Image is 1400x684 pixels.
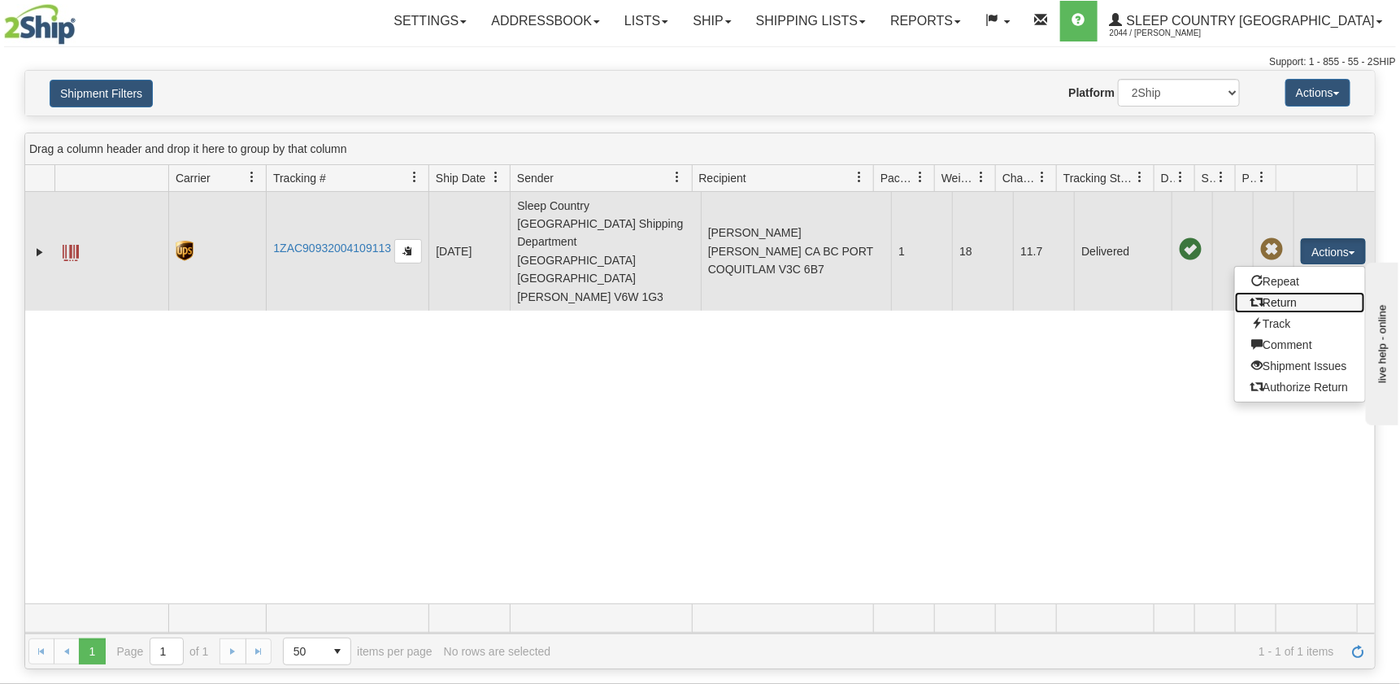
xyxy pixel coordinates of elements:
button: Shipment Filters [50,80,153,107]
span: Packages [880,170,915,186]
button: Actions [1301,238,1366,264]
span: Weight [941,170,976,186]
td: Sleep Country [GEOGRAPHIC_DATA] Shipping Department [GEOGRAPHIC_DATA] [GEOGRAPHIC_DATA][PERSON_NA... [510,192,701,311]
span: Page 1 [79,638,105,664]
span: Shipment Issues [1202,170,1215,186]
a: Reports [878,1,973,41]
a: Comment [1235,334,1365,355]
span: 1 - 1 of 1 items [562,645,1334,658]
a: Addressbook [479,1,612,41]
span: items per page [283,638,433,665]
a: Refresh [1346,638,1372,664]
a: Charge filter column settings [1028,163,1056,191]
a: Repeat [1235,271,1365,292]
span: Page of 1 [117,638,209,665]
a: Sleep Country [GEOGRAPHIC_DATA] 2044 / [PERSON_NAME] [1098,1,1395,41]
span: Charge [1002,170,1037,186]
td: 18 [952,192,1013,311]
a: Weight filter column settings [967,163,995,191]
a: Label [63,237,79,264]
span: On time [1179,238,1202,261]
a: Expand [32,244,48,260]
span: Pickup Status [1242,170,1256,186]
label: Platform [1068,85,1115,101]
span: Pickup Not Assigned [1260,238,1283,261]
button: Copy to clipboard [394,239,422,264]
span: 50 [293,643,315,660]
div: No rows are selected [444,645,551,658]
td: [DATE] [428,192,510,311]
a: Tracking Status filter column settings [1126,163,1154,191]
a: Return [1235,292,1365,313]
a: Packages filter column settings [907,163,934,191]
span: Sender [517,170,554,186]
div: live help - online [12,14,150,26]
span: Page sizes drop down [283,638,351,665]
a: 1ZAC90932004109113 [273,242,391,255]
a: Sender filter column settings [664,163,692,191]
span: Tracking # [273,170,326,186]
a: Carrier filter column settings [238,163,266,191]
a: Recipient filter column settings [846,163,873,191]
a: Shipment Issues [1235,355,1365,377]
button: Actions [1285,79,1350,107]
span: select [324,638,350,664]
img: 8 - UPS [176,241,193,261]
input: Page 1 [150,638,183,664]
a: Ship [680,1,743,41]
span: Delivery Status [1161,170,1175,186]
span: Tracking Status [1063,170,1134,186]
span: 2044 / [PERSON_NAME] [1110,25,1232,41]
span: Recipient [699,170,746,186]
div: grid grouping header [25,133,1375,165]
a: Delivery Status filter column settings [1167,163,1194,191]
a: Shipment Issues filter column settings [1207,163,1235,191]
td: 11.7 [1013,192,1074,311]
a: Pickup Status filter column settings [1248,163,1276,191]
span: Sleep Country [GEOGRAPHIC_DATA] [1123,14,1375,28]
a: Authorize Return [1235,377,1365,398]
td: Delivered [1074,192,1172,311]
a: Track [1235,313,1365,334]
a: Tracking # filter column settings [401,163,428,191]
img: logo2044.jpg [4,4,76,45]
div: Support: 1 - 855 - 55 - 2SHIP [4,55,1396,69]
a: Settings [381,1,479,41]
a: Lists [612,1,680,41]
a: Shipping lists [744,1,878,41]
span: Carrier [176,170,211,186]
a: Ship Date filter column settings [482,163,510,191]
td: 1 [891,192,952,311]
span: Ship Date [436,170,485,186]
iframe: chat widget [1363,259,1398,425]
td: [PERSON_NAME] [PERSON_NAME] CA BC PORT COQUITLAM V3C 6B7 [701,192,892,311]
